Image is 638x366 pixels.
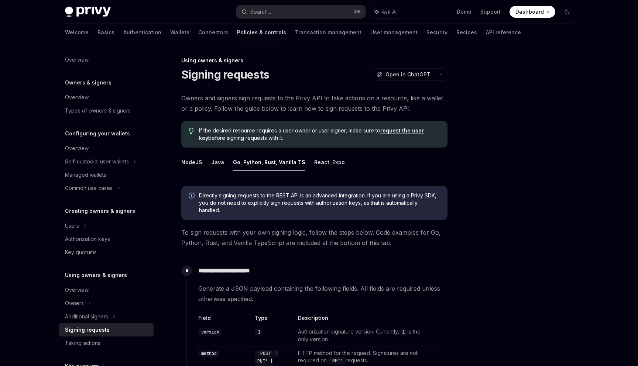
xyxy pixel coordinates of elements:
[65,235,110,244] div: Authorization keys
[198,314,252,325] th: Field
[181,153,202,171] button: NodeJS
[181,93,447,114] span: Owners and signers sign requests to the Privy API to take actions on a resource, like a wallet or...
[59,104,154,117] a: Types of owners & signers
[189,193,196,200] svg: Info
[252,314,295,325] th: Type
[255,328,263,336] code: 1
[59,91,154,104] a: Overview
[295,24,361,41] a: Transaction management
[65,24,89,41] a: Welcome
[510,6,555,18] a: Dashboard
[123,24,161,41] a: Authentication
[65,93,89,102] div: Overview
[65,271,127,280] h5: Using owners & signers
[65,157,129,166] div: Self-custodial user wallets
[369,5,402,18] button: Ask AI
[385,71,431,78] span: Open in ChatGPT
[181,227,447,248] span: To sign requests with your own signing logic, follow the steps below. Code examples for Go, Pytho...
[65,221,79,230] div: Users
[199,192,440,214] span: Directly signing requests to the REST API is an advanced integration. If you are using a Privy SD...
[59,323,154,336] a: Signing requests
[370,24,418,41] a: User management
[59,142,154,155] a: Overview
[515,8,544,15] span: Dashboard
[426,24,447,41] a: Security
[250,7,271,16] div: Search...
[59,283,154,297] a: Overview
[65,106,131,115] div: Types of owners & signers
[457,8,471,15] a: Demo
[59,246,154,259] a: Key quorums
[59,168,154,182] a: Managed wallets
[189,128,194,134] svg: Tip
[295,325,432,346] td: Authorization signature version. Currently, is the only version.
[181,57,447,64] div: Using owners & signers
[314,153,345,171] button: React, Expo
[65,184,113,193] div: Common use cases
[236,5,366,18] button: Search...⌘K
[327,357,346,365] code: 'GET'
[59,53,154,66] a: Overview
[65,78,112,87] h5: Owners & signers
[237,24,286,41] a: Policies & controls
[59,232,154,246] a: Authorization keys
[97,24,114,41] a: Basics
[65,248,97,257] div: Key quorums
[65,325,110,334] div: Signing requests
[198,283,447,304] span: Generate a JSON payload containing the following fields. All fields are required unless otherwise...
[480,8,501,15] a: Support
[399,328,408,336] code: 1
[456,24,477,41] a: Recipes
[65,207,135,215] h5: Creating owners & signers
[65,170,106,179] div: Managed wallets
[65,339,100,348] div: Taking actions
[181,68,269,81] h1: Signing requests
[382,8,397,15] span: Ask AI
[59,336,154,350] a: Taking actions
[198,328,222,336] code: version
[561,6,573,18] button: Toggle dark mode
[65,7,111,17] img: dark logo
[486,24,521,41] a: API reference
[170,24,189,41] a: Wallets
[65,286,89,294] div: Overview
[65,129,130,138] h5: Configuring your wallets
[199,127,440,142] span: If the desired resource requires a user owner or user signer, make sure to before signing request...
[65,312,108,321] div: Additional signers
[353,9,361,15] span: ⌘ K
[295,314,432,325] th: Description
[211,153,224,171] button: Java
[372,68,435,81] button: Open in ChatGPT
[198,24,228,41] a: Connectors
[65,144,89,153] div: Overview
[65,55,89,64] div: Overview
[65,299,84,308] div: Owners
[233,153,305,171] button: Go, Python, Rust, Vanilla TS
[198,350,220,357] code: method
